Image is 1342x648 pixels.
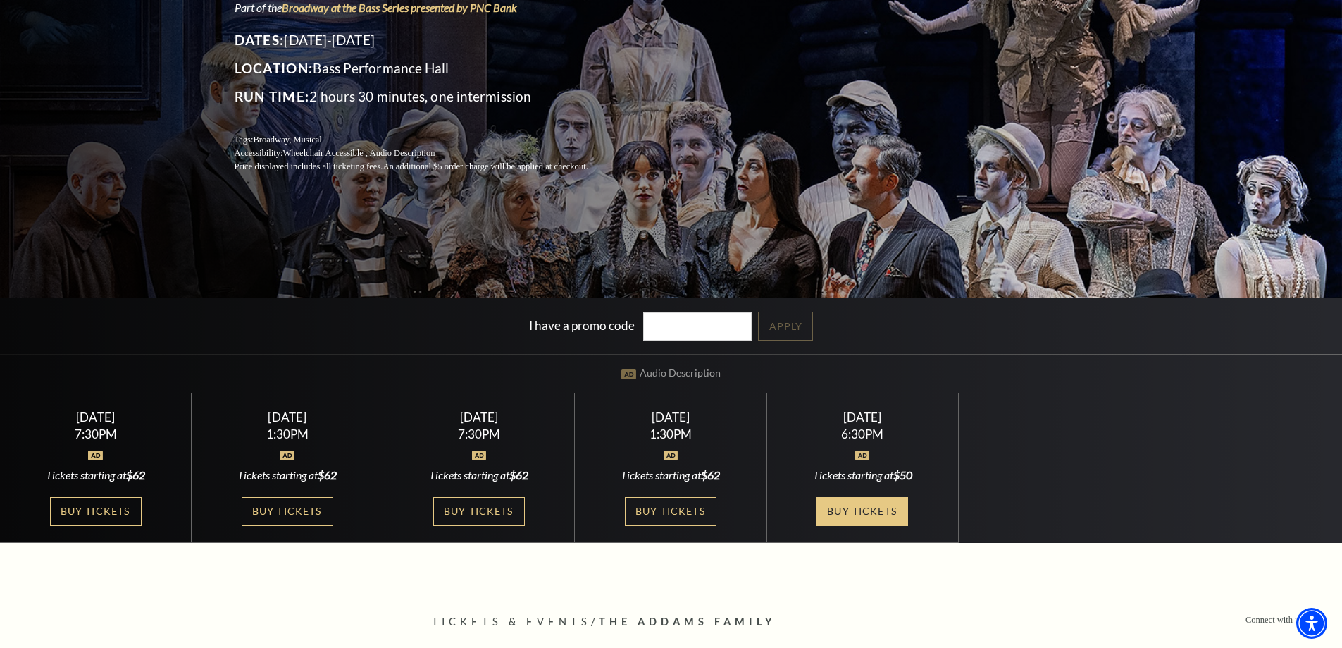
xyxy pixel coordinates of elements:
span: $62 [509,468,528,482]
div: Accessibility Menu [1296,608,1327,639]
div: [DATE] [400,410,558,424]
div: Tickets starting at [209,467,366,483]
div: 1:30PM [592,428,750,440]
div: Tickets starting at [783,467,941,483]
a: Buy Tickets [50,497,142,526]
p: Tags: [235,133,622,147]
div: 7:30PM [17,428,175,440]
p: Accessibility: [235,147,622,160]
span: $62 [701,468,720,482]
p: 2 hours 30 minutes, one intermission [235,85,622,108]
div: [DATE] [17,410,175,424]
a: Broadway at the Bass Series presented by PNC Bank - open in a new tab [282,1,517,14]
p: Connect with us on [1245,613,1314,627]
div: 7:30PM [400,428,558,440]
p: Price displayed includes all ticketing fees. [235,160,622,173]
div: Tickets starting at [17,467,175,483]
a: Buy Tickets [433,497,525,526]
p: Bass Performance Hall [235,57,622,80]
div: [DATE] [209,410,366,424]
span: $62 [318,468,337,482]
label: I have a promo code [529,317,635,332]
div: [DATE] [783,410,941,424]
span: Broadway, Musical [253,135,321,145]
span: Dates: [235,32,285,48]
div: Tickets starting at [592,467,750,483]
div: 1:30PM [209,428,366,440]
a: Buy Tickets [816,497,908,526]
p: / [432,613,911,631]
span: The Addams Family [599,616,776,628]
span: An additional $5 order charge will be applied at checkout. [383,161,588,171]
div: [DATE] [592,410,750,424]
span: $50 [893,468,912,482]
span: Run Time: [235,88,310,104]
a: Buy Tickets [625,497,716,526]
div: Tickets starting at [400,467,558,483]
span: Wheelchair Accessible , Audio Description [282,148,435,158]
a: Buy Tickets [242,497,333,526]
span: Tickets & Events [432,616,592,628]
span: $62 [126,468,145,482]
div: 6:30PM [783,428,941,440]
span: Location: [235,60,313,76]
p: [DATE]-[DATE] [235,29,622,51]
